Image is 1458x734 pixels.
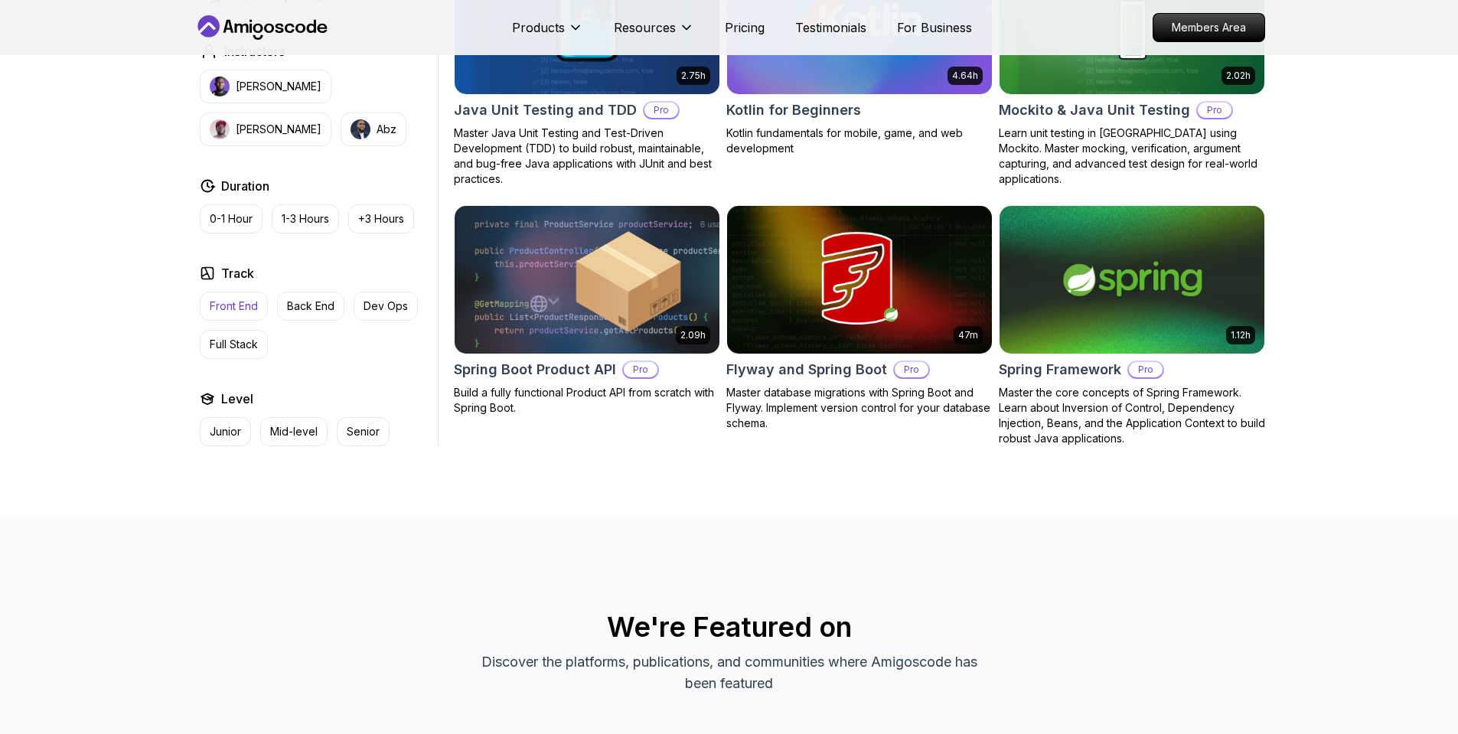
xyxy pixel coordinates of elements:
p: Full Stack [210,337,258,352]
a: Spring Framework card1.12hSpring FrameworkProMaster the core concepts of Spring Framework. Learn ... [999,205,1265,447]
img: instructor img [210,119,230,139]
button: instructor img[PERSON_NAME] [200,70,331,103]
img: instructor img [210,77,230,96]
p: Learn unit testing in [GEOGRAPHIC_DATA] using Mockito. Master mocking, verification, argument cap... [999,126,1265,187]
p: Dev Ops [364,298,408,314]
p: Pro [624,362,657,377]
p: 1.12h [1231,329,1251,341]
p: 2.75h [681,70,706,82]
a: For Business [897,18,972,37]
img: instructor img [351,119,370,139]
button: Dev Ops [354,292,418,321]
a: Spring Boot Product API card2.09hSpring Boot Product APIProBuild a fully functional Product API f... [454,205,720,416]
p: 4.64h [952,70,978,82]
p: Discover the platforms, publications, and communities where Amigoscode has been featured [472,651,987,694]
p: Build a fully functional Product API from scratch with Spring Boot. [454,385,720,416]
button: +3 Hours [348,204,414,233]
img: Flyway and Spring Boot card [727,206,992,354]
button: 1-3 Hours [272,204,339,233]
p: Master database migrations with Spring Boot and Flyway. Implement version control for your databa... [726,385,993,431]
p: Products [512,18,565,37]
p: Front End [210,298,258,314]
p: 2.09h [680,329,706,341]
p: [PERSON_NAME] [236,122,321,137]
p: Resources [614,18,676,37]
p: [PERSON_NAME] [236,79,321,94]
button: Junior [200,417,251,446]
p: Junior [210,424,241,439]
h2: Kotlin for Beginners [726,99,861,121]
button: Senior [337,417,390,446]
button: instructor imgAbz [341,113,406,146]
p: Mid-level [270,424,318,439]
p: 1-3 Hours [282,211,329,227]
p: Pro [644,103,678,118]
p: Pro [1198,103,1231,118]
p: Abz [377,122,396,137]
h2: Track [221,264,254,282]
a: Pricing [725,18,765,37]
button: Products [512,18,583,49]
a: Flyway and Spring Boot card47mFlyway and Spring BootProMaster database migrations with Spring Boo... [726,205,993,432]
button: Back End [277,292,344,321]
button: Resources [614,18,694,49]
p: Members Area [1153,14,1264,41]
p: Kotlin fundamentals for mobile, game, and web development [726,126,993,156]
p: Master Java Unit Testing and Test-Driven Development (TDD) to build robust, maintainable, and bug... [454,126,720,187]
p: Back End [287,298,334,314]
h2: Java Unit Testing and TDD [454,99,637,121]
p: 2.02h [1226,70,1251,82]
button: Mid-level [260,417,328,446]
a: Testimonials [795,18,866,37]
img: Spring Boot Product API card [455,206,719,354]
p: Senior [347,424,380,439]
h2: Duration [221,177,269,195]
p: 47m [958,329,978,341]
h2: Mockito & Java Unit Testing [999,99,1190,121]
h2: Flyway and Spring Boot [726,359,887,380]
a: Members Area [1153,13,1265,42]
h2: We're Featured on [194,612,1265,642]
h2: Spring Boot Product API [454,359,616,380]
h2: Spring Framework [999,359,1121,380]
p: +3 Hours [358,211,404,227]
p: Pro [895,362,928,377]
p: Master the core concepts of Spring Framework. Learn about Inversion of Control, Dependency Inject... [999,385,1265,446]
button: 0-1 Hour [200,204,263,233]
img: Spring Framework card [1000,206,1264,354]
button: Front End [200,292,268,321]
button: instructor img[PERSON_NAME] [200,113,331,146]
p: 0-1 Hour [210,211,253,227]
button: Full Stack [200,330,268,359]
h2: Level [221,390,253,408]
p: Pro [1129,362,1163,377]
